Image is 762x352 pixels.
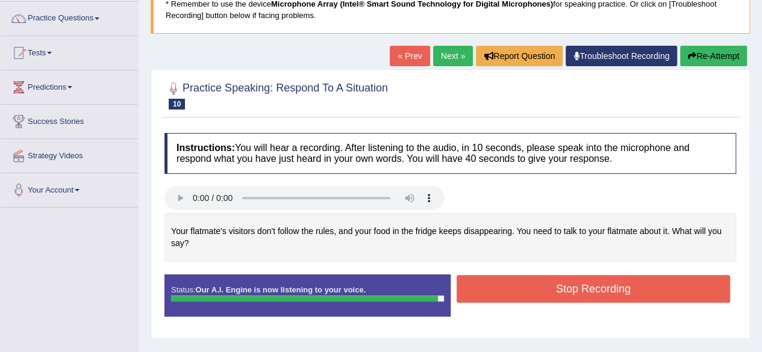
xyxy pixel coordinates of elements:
a: Next » [433,46,473,66]
div: Your flatmate's visitors don't follow the rules, and your food in the fridge keeps disappearing. ... [164,213,736,262]
b: Instructions: [176,143,235,153]
a: Troubleshoot Recording [566,46,677,66]
a: « Prev [390,46,429,66]
a: Strategy Videos [1,139,138,169]
a: Tests [1,36,138,66]
a: Practice Questions [1,2,138,32]
div: Status: [164,274,451,316]
h2: Practice Speaking: Respond To A Situation [164,79,388,110]
span: 10 [169,99,185,110]
a: Predictions [1,70,138,100]
a: Your Account [1,173,138,203]
button: Report Question [476,46,563,66]
button: Re-Attempt [680,46,747,66]
h4: You will hear a recording. After listening to the audio, in 10 seconds, please speak into the mic... [164,133,736,173]
a: Success Stories [1,105,138,135]
button: Stop Recording [457,275,731,303]
strong: Our A.I. Engine is now listening to your voice. [195,285,366,294]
